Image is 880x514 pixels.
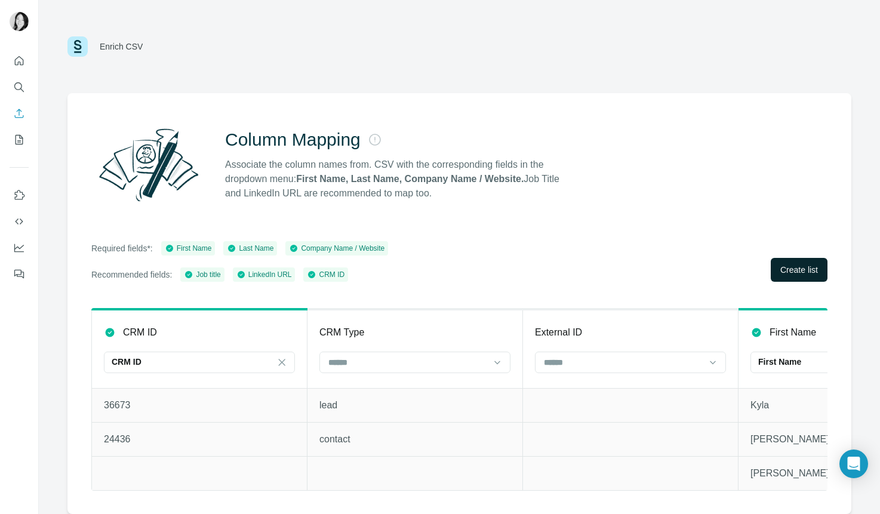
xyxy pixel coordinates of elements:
strong: First Name, Last Name, Company Name / Website. [296,174,524,184]
div: Company Name / Website [289,243,384,254]
button: Use Surfe API [10,211,29,232]
h2: Column Mapping [225,129,361,150]
img: Surfe Illustration - Column Mapping [91,122,206,208]
p: contact [319,432,510,447]
p: Required fields*: [91,242,153,254]
div: Job title [184,269,220,280]
p: CRM ID [112,356,141,368]
button: Search [10,76,29,98]
div: Last Name [227,243,273,254]
button: Quick start [10,50,29,72]
p: CRM ID [123,325,157,340]
div: Open Intercom Messenger [839,450,868,478]
button: Create list [771,258,827,282]
div: LinkedIn URL [236,269,292,280]
button: Use Surfe on LinkedIn [10,184,29,206]
p: lead [319,398,510,413]
p: Recommended fields: [91,269,172,281]
p: CRM Type [319,325,364,340]
div: CRM ID [307,269,344,280]
p: External ID [535,325,582,340]
button: Enrich CSV [10,103,29,124]
button: Feedback [10,263,29,285]
p: Associate the column names from. CSV with the corresponding fields in the dropdown menu: Job Titl... [225,158,570,201]
p: First Name [770,325,816,340]
span: Create list [780,264,818,276]
button: Dashboard [10,237,29,258]
p: 24436 [104,432,295,447]
button: My lists [10,129,29,150]
img: Surfe Logo [67,36,88,57]
img: Avatar [10,12,29,31]
p: First Name [758,356,801,368]
div: First Name [165,243,212,254]
p: 36673 [104,398,295,413]
div: Enrich CSV [100,41,143,53]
